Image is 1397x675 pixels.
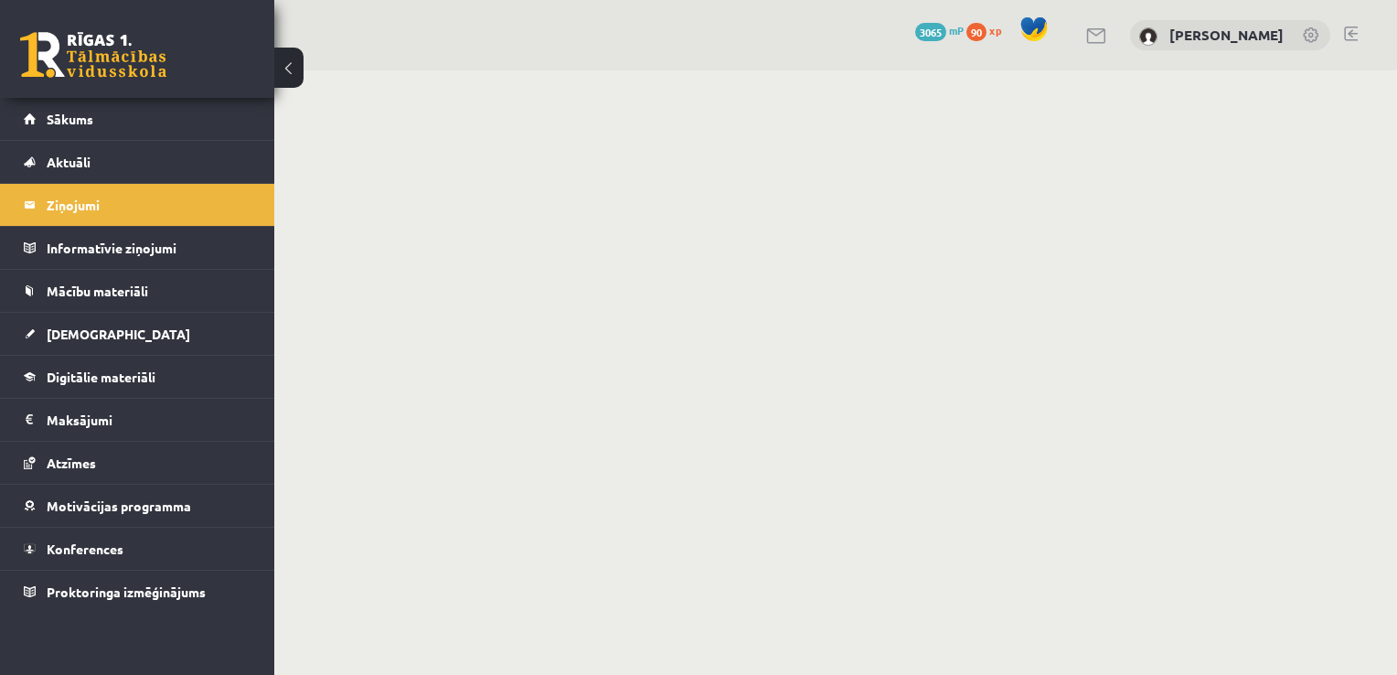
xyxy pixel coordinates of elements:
[24,399,251,441] a: Maksājumi
[47,326,190,342] span: [DEMOGRAPHIC_DATA]
[47,369,155,385] span: Digitālie materiāli
[915,23,964,37] a: 3065 mP
[24,485,251,527] a: Motivācijas programma
[47,541,123,557] span: Konferences
[1169,26,1284,44] a: [PERSON_NAME]
[24,356,251,398] a: Digitālie materiāli
[24,571,251,613] a: Proktoringa izmēģinājums
[1139,27,1157,46] img: Paula Svilāne
[24,227,251,269] a: Informatīvie ziņojumi
[47,455,96,471] span: Atzīmes
[24,528,251,570] a: Konferences
[47,227,251,269] legend: Informatīvie ziņojumi
[24,98,251,140] a: Sākums
[20,32,166,78] a: Rīgas 1. Tālmācības vidusskola
[47,399,251,441] legend: Maksājumi
[949,23,964,37] span: mP
[47,184,251,226] legend: Ziņojumi
[24,184,251,226] a: Ziņojumi
[989,23,1001,37] span: xp
[47,584,206,600] span: Proktoringa izmēģinājums
[47,283,148,299] span: Mācību materiāli
[47,498,191,514] span: Motivācijas programma
[47,111,93,127] span: Sākums
[24,141,251,183] a: Aktuāli
[24,270,251,312] a: Mācību materiāli
[915,23,946,41] span: 3065
[24,313,251,355] a: [DEMOGRAPHIC_DATA]
[47,154,91,170] span: Aktuāli
[24,442,251,484] a: Atzīmes
[966,23,986,41] span: 90
[966,23,1010,37] a: 90 xp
